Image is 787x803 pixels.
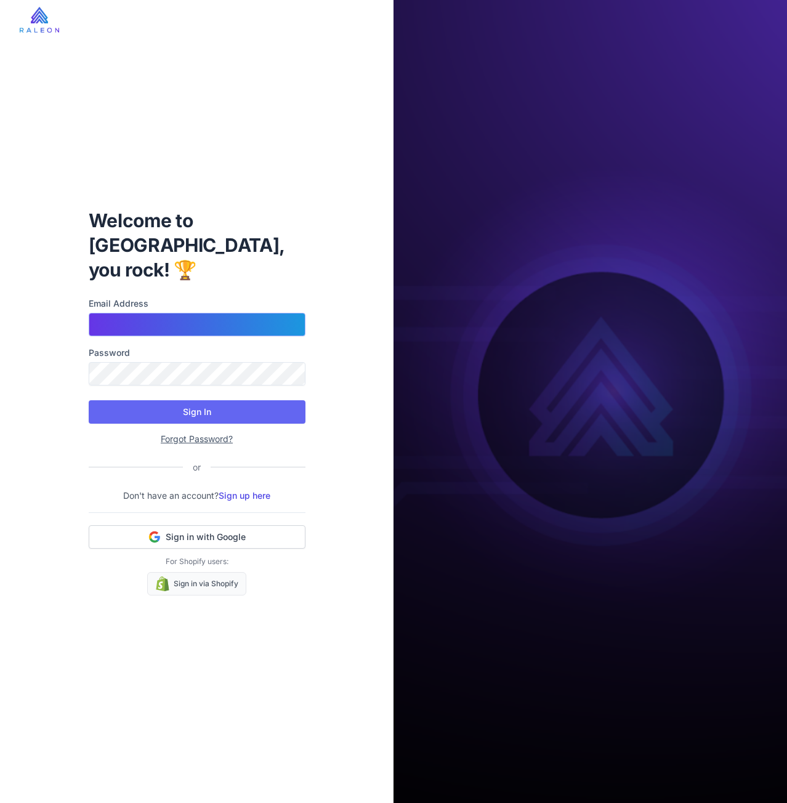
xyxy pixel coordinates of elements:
[89,346,305,360] label: Password
[166,531,246,543] span: Sign in with Google
[89,297,305,310] label: Email Address
[183,461,211,474] div: or
[89,556,305,567] p: For Shopify users:
[20,7,59,33] img: raleon-logo-whitebg.9aac0268.jpg
[219,490,270,501] a: Sign up here
[89,489,305,502] p: Don't have an account?
[89,208,305,282] h1: Welcome to [GEOGRAPHIC_DATA], you rock! 🏆
[161,434,233,444] a: Forgot Password?
[89,400,305,424] button: Sign In
[147,572,246,595] a: Sign in via Shopify
[89,525,305,549] button: Sign in with Google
